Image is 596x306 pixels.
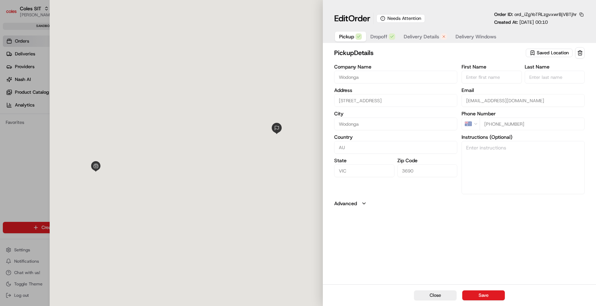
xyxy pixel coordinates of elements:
[334,64,457,69] label: Company Name
[397,164,458,177] input: Enter zip code
[462,64,522,69] label: First Name
[7,28,129,39] p: Welcome 👋
[334,158,394,163] label: State
[370,33,387,40] span: Dropoff
[519,19,548,25] span: [DATE] 00:10
[334,141,457,154] input: Enter country
[71,120,86,125] span: Pylon
[4,100,57,113] a: 📗Knowledge Base
[462,135,585,140] label: Instructions (Optional)
[24,75,90,80] div: We're available if you need us!
[514,11,577,17] span: ord_iZgYoTRLzgvxwrBjVBTjhr
[14,103,54,110] span: Knowledge Base
[334,164,394,177] input: Enter state
[334,200,585,207] button: Advanced
[462,111,585,116] label: Phone Number
[525,64,585,69] label: Last Name
[334,111,457,116] label: City
[24,67,116,75] div: Start new chat
[334,118,457,130] input: Enter city
[462,290,505,300] button: Save
[526,48,574,58] button: Saved Location
[7,67,20,80] img: 1736555255976-a54dd68f-1ca7-489b-9aae-adbdc363a1c4
[334,200,357,207] label: Advanced
[404,33,439,40] span: Delivery Details
[67,103,114,110] span: API Documentation
[50,120,86,125] a: Powered byPylon
[494,11,577,18] p: Order ID:
[121,70,129,78] button: Start new chat
[480,118,585,130] input: Enter phone number
[537,50,569,56] span: Saved Location
[60,103,66,109] div: 💻
[57,100,117,113] a: 💻API Documentation
[376,14,425,23] div: Needs Attention
[334,71,457,83] input: Enter company name
[414,290,457,300] button: Close
[494,19,548,26] p: Created At:
[334,88,457,93] label: Address
[397,158,458,163] label: Zip Code
[18,45,117,53] input: Clear
[334,94,457,107] input: 1-13 South St, Wodonga VIC 3690, Australia
[7,7,21,21] img: Nash
[525,71,585,83] input: Enter last name
[348,13,370,24] span: Order
[339,33,354,40] span: Pickup
[456,33,496,40] span: Delivery Windows
[462,71,522,83] input: Enter first name
[334,48,524,58] h2: pickup Details
[462,94,585,107] input: Enter email
[334,135,457,140] label: Country
[462,88,585,93] label: Email
[334,13,370,24] h1: Edit
[7,103,13,109] div: 📗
